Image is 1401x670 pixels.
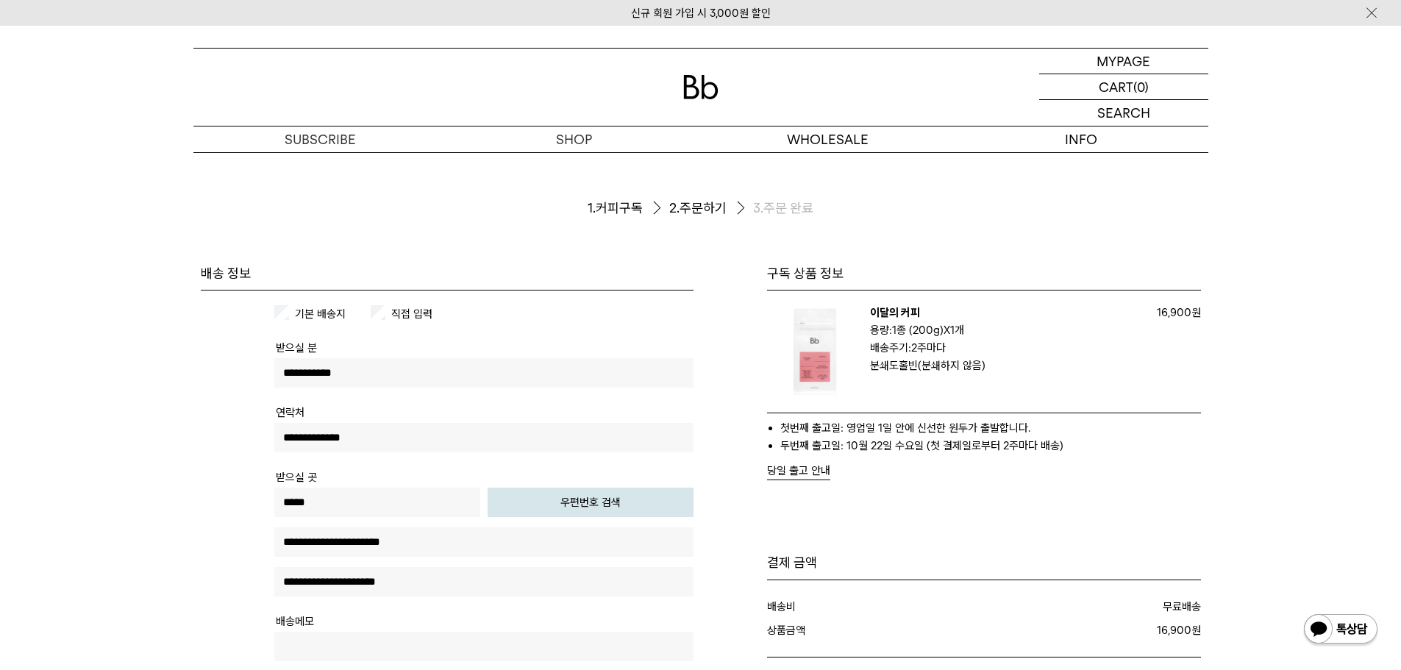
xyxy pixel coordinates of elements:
p: SEARCH [1097,100,1150,126]
a: SUBSCRIBE [193,126,447,152]
dt: 배송비 [767,598,980,616]
span: 받으실 분 [276,341,317,354]
p: 용량: [870,321,1135,339]
strong: 2주마다 [911,341,946,354]
li: 첫번째 출고일: 영업일 1일 안에 신선한 원두가 출발합니다. [780,419,1201,437]
p: (0) [1133,74,1149,99]
h3: 구독 상품 정보 [767,265,1201,282]
span: 1. [588,199,596,217]
li: 두번째 출고일: 10월 22일 수요일 (첫 결제일로부터 2주마다 배송) [780,437,1201,455]
li: 주문 완료 [753,199,813,217]
a: 신규 회원 가입 시 3,000원 할인 [631,7,771,20]
img: 로고 [683,75,719,99]
dd: 16,900원 [981,621,1201,639]
label: 기본 배송지 [292,307,346,321]
span: 원 [1191,306,1201,319]
img: 이달의 커피 [767,304,863,399]
p: 배송주기: [870,339,1135,357]
dt: 상품금액 [767,621,981,639]
button: 우편번호 검색 [488,488,694,517]
span: X [944,324,950,337]
li: 커피구독 [588,196,669,221]
a: SHOP [447,126,701,152]
span: 3. [753,199,763,217]
dd: 무료배송 [979,598,1201,616]
button: 당일 출고 안내 [767,462,830,480]
p: 이달의 커피 [870,304,1135,321]
p: MYPAGE [1097,49,1150,74]
p: 16,900 [1142,304,1201,321]
strong: 홀빈(분쇄하지 않음) [899,359,985,372]
h3: 결제 금액 [767,554,1201,571]
p: INFO [955,126,1208,152]
span: 받으실 곳 [276,471,317,484]
span: 연락처 [276,406,304,419]
label: 직접 입력 [388,307,432,321]
span: 2. [669,199,680,217]
p: CART [1099,74,1133,99]
img: 카카오톡 채널 1:1 채팅 버튼 [1302,613,1379,648]
li: 주문하기 [669,196,753,221]
p: 분쇄도 [870,357,1135,374]
th: 배송메모 [276,613,314,630]
a: CART (0) [1039,74,1208,100]
strong: 1종 (200g) 1개 [892,324,964,337]
p: WHOLESALE [701,126,955,152]
h3: 배송 정보 [201,265,694,282]
a: MYPAGE [1039,49,1208,74]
